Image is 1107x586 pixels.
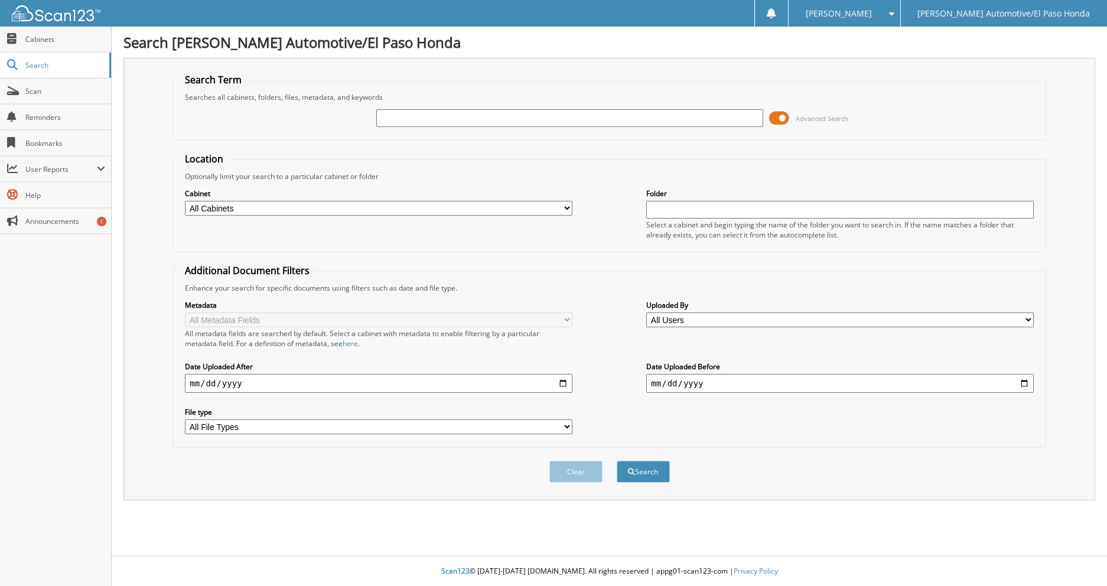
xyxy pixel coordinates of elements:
[1048,529,1107,586] iframe: Chat Widget
[25,138,105,148] span: Bookmarks
[646,300,1033,310] label: Uploaded By
[917,10,1090,17] span: [PERSON_NAME] Automotive/El Paso Honda
[796,114,848,123] span: Advanced Search
[185,374,572,393] input: start
[112,557,1107,586] div: © [DATE]-[DATE] [DOMAIN_NAME]. All rights reserved | appg01-scan123-com |
[25,34,105,44] span: Cabinets
[617,461,670,483] button: Search
[441,566,470,576] span: Scan123
[25,86,105,96] span: Scan
[646,362,1033,372] label: Date Uploaded Before
[179,283,1040,293] div: Enhance your search for specific documents using filters such as date and file type.
[646,374,1033,393] input: end
[185,300,572,310] label: Metadata
[25,60,103,70] span: Search
[185,407,572,417] label: File type
[25,112,105,122] span: Reminders
[179,92,1040,102] div: Searches all cabinets, folders, files, metadata, and keywords
[97,217,106,226] div: 1
[25,164,97,174] span: User Reports
[734,566,778,576] a: Privacy Policy
[185,362,572,372] label: Date Uploaded After
[646,188,1033,198] label: Folder
[549,461,603,483] button: Clear
[179,264,315,277] legend: Additional Document Filters
[25,216,105,226] span: Announcements
[806,10,872,17] span: [PERSON_NAME]
[343,338,358,349] a: here
[123,32,1095,52] h1: Search [PERSON_NAME] Automotive/El Paso Honda
[179,171,1040,181] div: Optionally limit your search to a particular cabinet or folder
[12,5,100,21] img: scan123-logo-white.svg
[25,190,105,200] span: Help
[185,328,572,349] div: All metadata fields are searched by default. Select a cabinet with metadata to enable filtering b...
[185,188,572,198] label: Cabinet
[179,152,229,165] legend: Location
[646,220,1033,240] div: Select a cabinet and begin typing the name of the folder you want to search in. If the name match...
[179,73,248,86] legend: Search Term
